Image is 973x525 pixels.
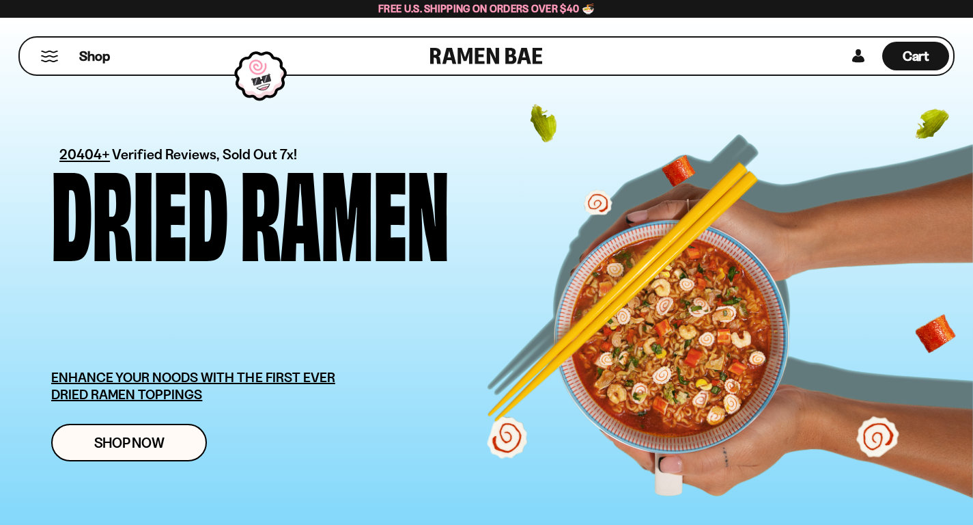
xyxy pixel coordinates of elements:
button: Mobile Menu Trigger [40,51,59,62]
a: Shop [79,42,110,70]
span: Free U.S. Shipping on Orders over $40 🍜 [378,2,595,15]
a: Shop Now [51,424,207,461]
div: Dried [51,161,228,255]
span: Cart [903,48,929,64]
span: Shop [79,47,110,66]
div: Cart [882,38,949,75]
span: Shop Now [94,435,165,450]
div: Ramen [240,161,449,255]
